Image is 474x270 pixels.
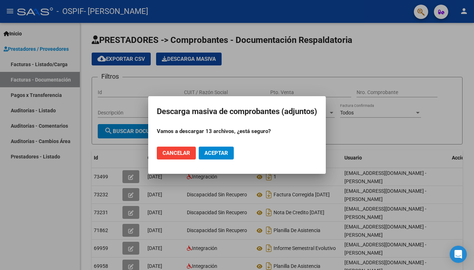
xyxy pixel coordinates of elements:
span: Cancelar [163,150,190,156]
button: Cancelar [157,147,196,159]
div: Open Intercom Messenger [450,246,467,263]
button: Aceptar [199,147,234,159]
h2: Descarga masiva de comprobantes (adjuntos) [157,105,317,118]
p: Vamos a descargar 13 archivos, ¿está seguro? [157,127,317,136]
span: Aceptar [204,150,228,156]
